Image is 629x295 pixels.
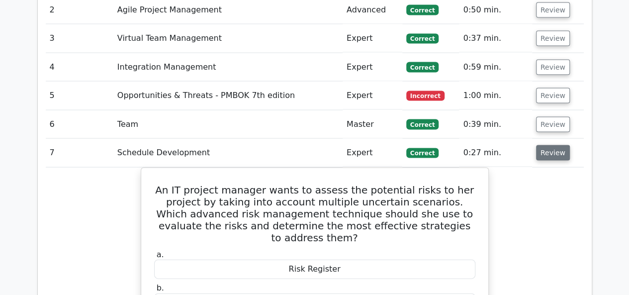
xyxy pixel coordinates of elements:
[157,250,164,259] span: a.
[406,62,439,72] span: Correct
[113,24,343,53] td: Virtual Team Management
[536,31,570,46] button: Review
[46,82,113,110] td: 5
[46,53,113,82] td: 4
[406,119,439,129] span: Correct
[113,53,343,82] td: Integration Management
[459,24,532,53] td: 0:37 min.
[343,139,402,167] td: Expert
[536,2,570,18] button: Review
[459,110,532,139] td: 0:39 min.
[154,260,475,279] div: Risk Register
[459,139,532,167] td: 0:27 min.
[406,5,439,15] span: Correct
[343,53,402,82] td: Expert
[46,110,113,139] td: 6
[459,53,532,82] td: 0:59 min.
[536,117,570,132] button: Review
[406,91,445,101] span: Incorrect
[153,184,476,244] h5: An IT project manager wants to assess the potential risks to her project by taking into account m...
[113,139,343,167] td: Schedule Development
[459,82,532,110] td: 1:00 min.
[536,145,570,161] button: Review
[406,34,439,44] span: Correct
[406,148,439,158] span: Correct
[46,24,113,53] td: 3
[536,88,570,103] button: Review
[113,110,343,139] td: Team
[46,139,113,167] td: 7
[113,82,343,110] td: Opportunities & Threats - PMBOK 7th edition
[536,60,570,75] button: Review
[343,110,402,139] td: Master
[343,82,402,110] td: Expert
[343,24,402,53] td: Expert
[157,283,164,293] span: b.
